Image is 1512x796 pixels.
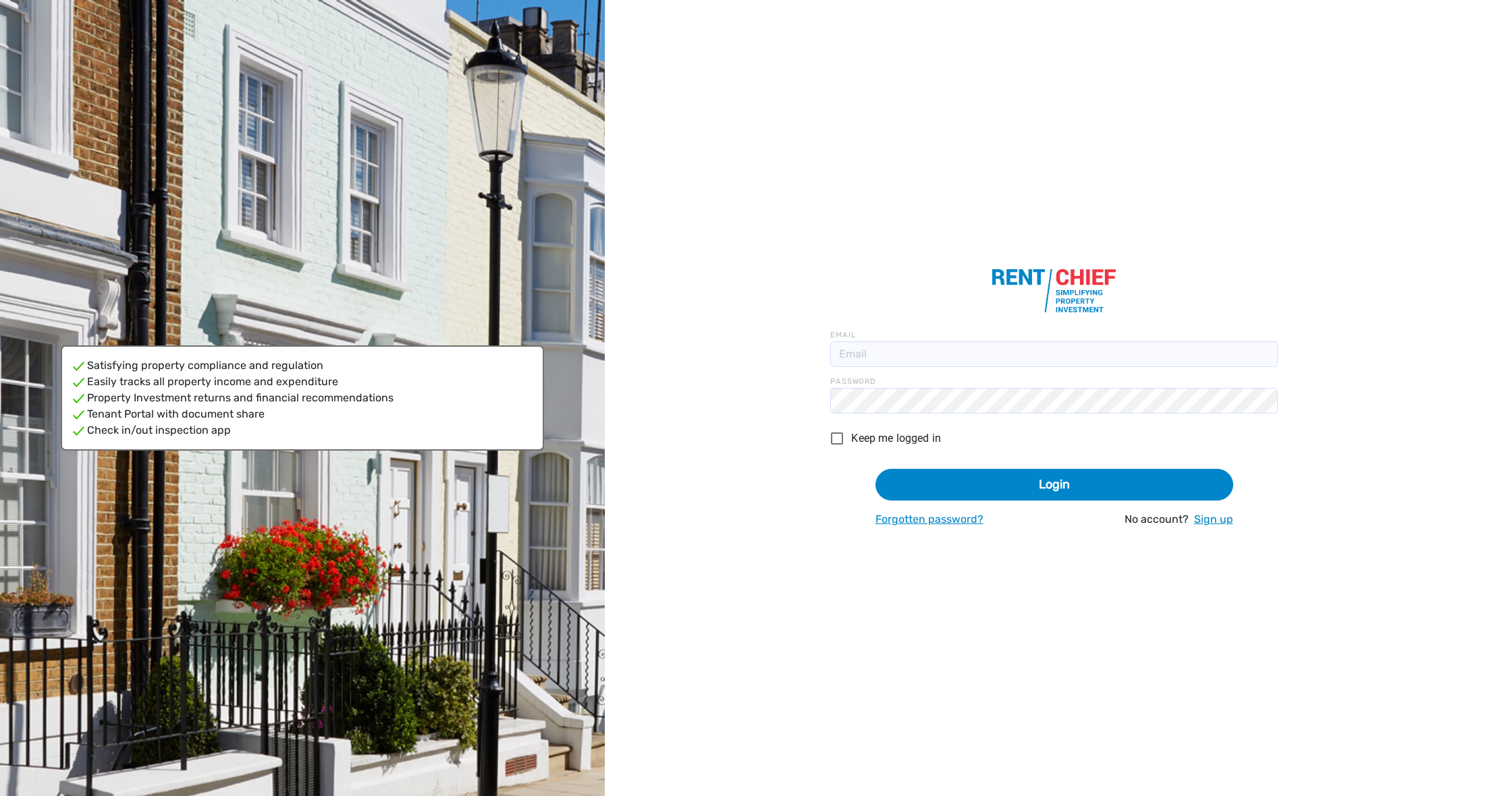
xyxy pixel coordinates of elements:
[992,269,1116,312] img: rent_chief_logo.aeed6891.svg
[1194,513,1233,525] span: Sign up
[73,426,85,435] img: Check in/out inspection app
[73,362,85,370] img: Satisfying property compliance and regulation
[875,469,1233,501] button: Login
[73,422,533,438] li: Check in/out inspection app
[73,390,533,406] li: Property Investment returns and financial recommendations
[1039,477,1070,492] span: Login
[73,374,533,390] li: Easily tracks all property income and expenditure
[73,394,85,403] img: Property Investment returns and financial recommendations
[851,430,941,447] span: Keep me logged in
[73,410,85,419] img: Tenant Portal with document share
[830,378,1277,385] label: Password
[1125,513,1194,525] span: No account?
[73,406,533,422] li: Tenant Portal with document share
[830,331,1277,339] label: Email
[830,341,1277,367] input: Email
[73,378,85,387] img: Easily tracks all property income and expenditure
[73,358,533,374] li: Satisfying property compliance and regulation
[875,513,983,525] span: Forgotten password?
